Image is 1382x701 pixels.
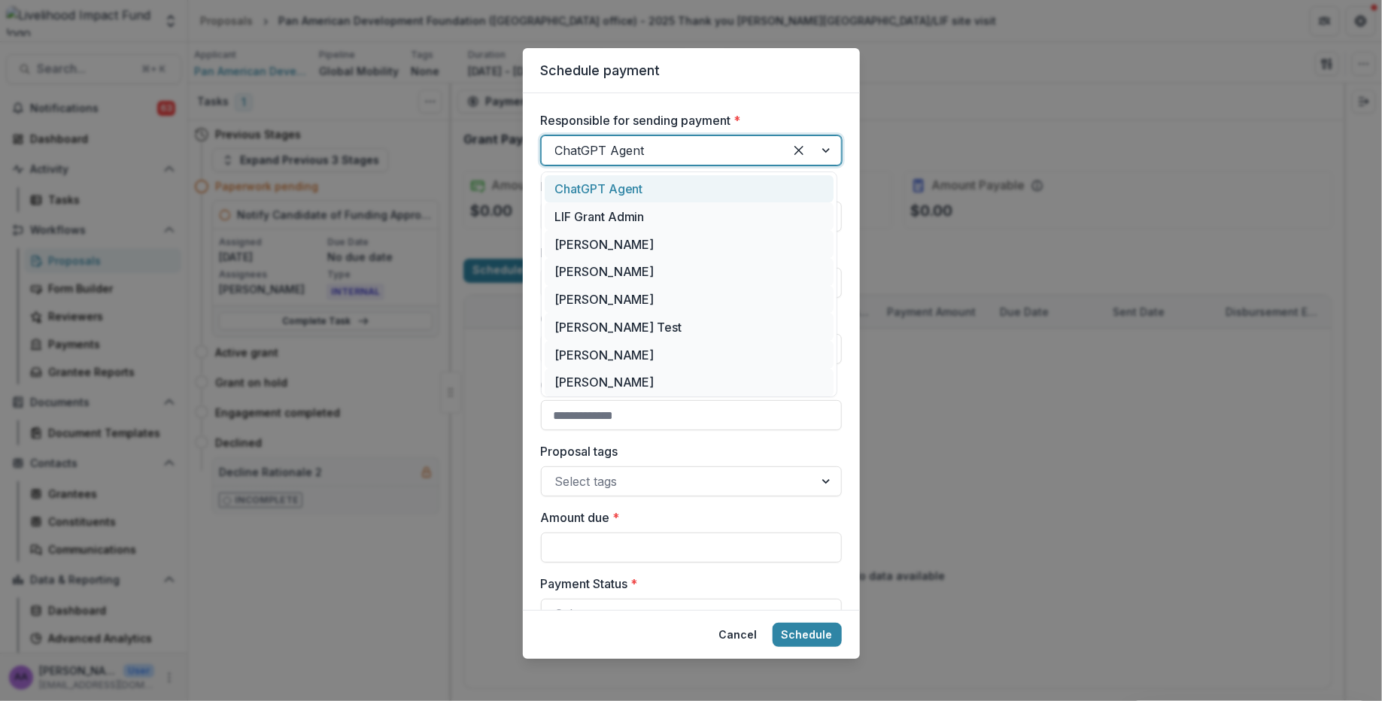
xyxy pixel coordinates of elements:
[545,341,834,369] div: [PERSON_NAME]
[541,508,833,527] label: Amount due
[523,48,860,93] header: Schedule payment
[545,258,834,286] div: [PERSON_NAME]
[545,202,834,230] div: LIF Grant Admin
[545,369,834,396] div: [PERSON_NAME]
[710,623,767,647] button: Cancel
[545,230,834,258] div: [PERSON_NAME]
[545,313,834,341] div: [PERSON_NAME] Test
[545,286,834,314] div: [PERSON_NAME]
[787,138,811,162] div: Clear selected options
[541,442,833,460] label: Proposal tags
[545,175,834,203] div: ChatGPT Agent
[773,623,842,647] button: Schedule
[541,111,833,129] label: Responsible for sending payment
[541,575,833,593] label: Payment Status
[545,396,834,424] div: [PERSON_NAME]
